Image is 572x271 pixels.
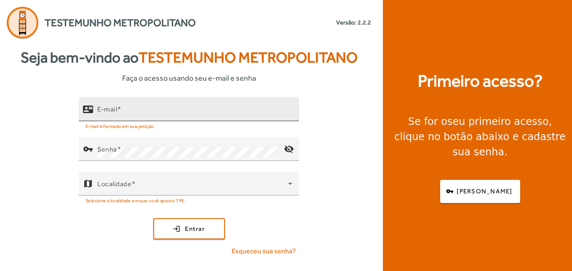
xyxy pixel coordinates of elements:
[83,104,93,114] mat-icon: contact_mail
[447,116,549,127] strong: seu primeiro acesso
[83,144,93,154] mat-icon: vpn_key
[440,180,520,203] button: [PERSON_NAME]
[97,105,117,113] mat-label: E-mail
[418,68,543,94] strong: Primeiro acesso?
[7,7,38,38] img: Logo Agenda
[153,218,225,239] button: Entrar
[232,246,296,256] span: Esqueceu sua senha?
[97,179,131,187] mat-label: Localidade
[21,46,358,69] strong: Seja bem-vindo ao
[86,195,186,205] mat-hint: Selecione a localidade em que você apoia o TPE.
[122,72,256,84] span: Faça o acesso usando seu e-mail e senha
[393,114,567,160] div: Se for o , clique no botão abaixo e cadastre sua senha.
[185,224,205,234] span: Entrar
[86,121,155,130] mat-hint: E-mail informado em sua petição.
[45,15,196,30] span: Testemunho Metropolitano
[83,179,93,189] mat-icon: map
[97,145,117,153] mat-label: Senha
[336,18,371,27] small: Versão: 2.2.2
[279,139,299,159] mat-icon: visibility_off
[457,187,512,196] span: [PERSON_NAME]
[139,49,358,66] span: Testemunho Metropolitano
